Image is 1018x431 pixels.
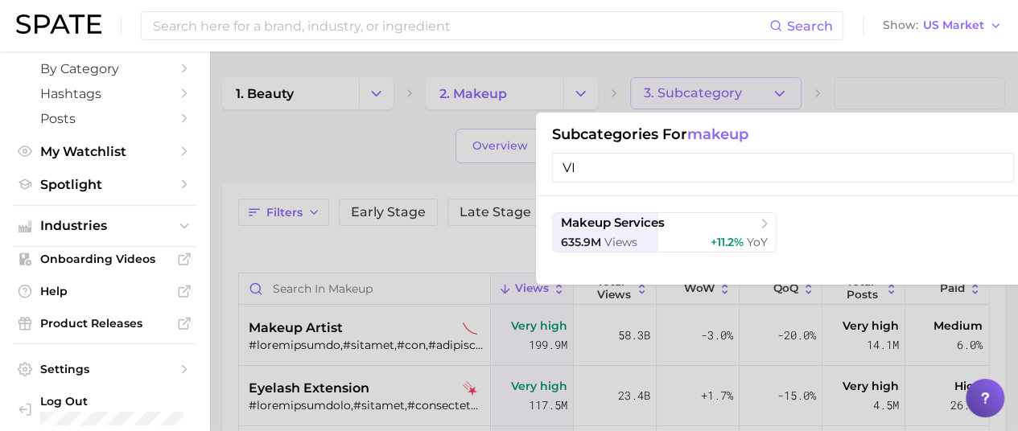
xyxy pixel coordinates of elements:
span: Settings [40,362,169,376]
span: US Market [923,21,984,30]
span: by Category [40,61,169,76]
a: Help [13,279,196,303]
span: views [604,235,637,249]
span: Hashtags [40,86,169,101]
span: makeup services [561,215,665,231]
span: Product Releases [40,316,169,330]
span: Posts [40,111,169,126]
a: Log out. Currently logged in with e-mail kimberley2.gravenor@loreal.com. [13,389,196,430]
span: Log Out [40,394,225,408]
span: Industries [40,219,169,233]
button: ShowUS Market [879,15,1006,36]
input: Search here for a brand, industry, or ingredient [151,12,769,39]
input: Type here a brand, industry or ingredient [552,153,1014,183]
button: makeup services635.9m views+11.2% YoY [552,212,777,252]
span: YoY [747,235,768,249]
a: Onboarding Videos [13,247,196,271]
button: Industries [13,214,196,238]
span: Spotlight [40,177,169,192]
span: +11.2% [711,235,744,249]
h1: Subcategories for [552,125,1014,143]
a: by Category [13,56,196,81]
span: My Watchlist [40,144,169,159]
img: SPATE [16,14,101,34]
span: makeup [687,125,748,143]
a: Settings [13,357,196,381]
span: Show [883,21,918,30]
a: My Watchlist [13,139,196,164]
span: 635.9m [561,235,601,249]
a: Hashtags [13,81,196,106]
a: Posts [13,106,196,131]
span: Help [40,284,169,298]
a: Product Releases [13,311,196,335]
span: Search [787,18,833,34]
span: Onboarding Videos [40,252,169,266]
a: Spotlight [13,172,196,197]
